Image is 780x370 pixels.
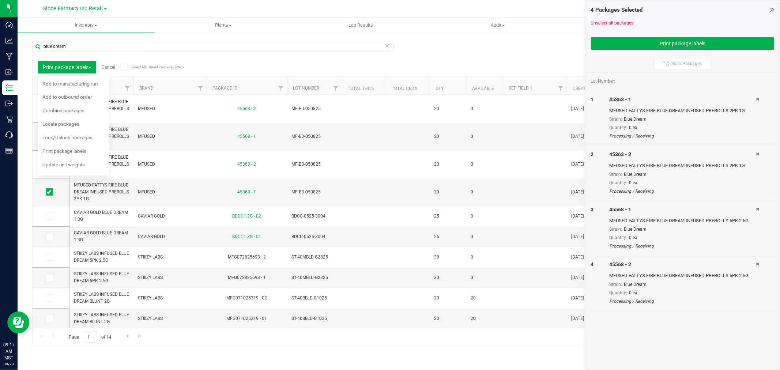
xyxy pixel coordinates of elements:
[609,227,622,232] span: Strain:
[629,290,637,295] span: 0 ea
[609,180,627,185] span: Quantity:
[138,315,202,322] span: STIIIZY LABS
[43,5,103,12] span: Globe Farmacy Inc Retail
[609,107,756,114] div: MFUSED FATTYS FIRE BLUE DREAM INFUSED PREROLLS 2PK 1G
[471,105,498,112] span: 0
[571,295,613,302] span: [DATE] 12:33:59 MST
[238,134,256,139] a: 45568 - 1
[43,107,85,113] span: Combine packages
[5,53,13,60] inline-svg: Manufacturing
[571,213,613,220] span: [DATE] 12:01:28 MST
[434,295,462,302] span: 20
[43,162,85,167] span: Update unit weights
[571,133,613,140] span: [DATE] 14:00:41 MST
[74,291,129,305] span: STIIIZY LABS INFUSED BLUE DREAM BLUNT 2G
[206,274,288,281] div: MFG072825693 - 1
[609,162,756,169] div: MFUSED FATTYS FIRE BLUE DREAM INFUSED PREROLLS 2PK 1G
[43,64,91,70] span: Print package labels
[609,243,756,249] div: Processing / Receiving
[195,82,207,95] a: Filter
[434,213,462,220] span: 25
[573,86,603,91] a: Created Date
[471,295,498,302] span: 20
[291,274,338,281] span: ST-40MBLD-G2825
[471,133,498,140] span: 0
[434,105,462,112] span: 20
[121,82,133,95] a: Filter
[555,82,567,95] a: Filter
[609,290,627,295] span: Quantity:
[3,341,14,361] p: 09:17 AM MST
[5,84,13,91] inline-svg: Inventory
[434,274,462,281] span: 30
[5,100,13,107] inline-svg: Outbound
[609,282,622,287] span: Strain:
[138,189,202,196] span: MFUSED
[5,37,13,44] inline-svg: Analytics
[591,20,634,26] a: Unselect all packages
[32,41,393,52] input: Search Package ID, Item Name, SKU, Lot or Part Number...
[571,233,613,240] span: [DATE] 12:01:27 MST
[609,172,622,177] span: Strain:
[74,209,129,223] span: CAVIAR GOLD BLUE DREAM 1.3G
[43,121,80,127] span: Locate packages
[84,331,97,343] input: 1
[571,105,613,112] span: [DATE] 14:00:42 MST
[63,331,118,343] span: Page of 14
[5,147,13,154] inline-svg: Reports
[430,22,566,29] span: Audit
[291,295,338,302] span: ST-40BBLD-G1025
[131,65,168,69] span: Select All Filtered Packages (280)
[472,86,494,91] a: Available
[609,235,627,240] span: Quantity:
[123,331,133,341] a: Go to the next page
[609,272,756,279] div: MFUSED FATTYS FIRE BLUE DREAM INFUSED PREROLLS 5PK 2.5G
[155,18,292,33] a: Plants
[139,86,154,91] a: Brand
[291,213,338,220] span: BDCC-0525-3004
[74,250,129,264] span: STIIIZY LABS INFUSED BLUE DREAM 5PK 2.5G
[609,206,756,214] div: 45568 - 1
[471,233,498,240] span: 0
[233,234,261,239] a: BDCC1.3G - 01
[591,97,594,102] span: 1
[385,41,390,50] span: Clear
[429,18,566,33] a: Audit
[609,117,622,122] span: Strain:
[5,116,13,123] inline-svg: Retail
[609,125,627,130] span: Quantity:
[571,315,613,322] span: [DATE] 12:33:58 MST
[471,213,498,220] span: 0
[434,315,462,322] span: 20
[291,133,338,140] span: MF-BD-050825
[43,135,93,140] span: Lock/Unlock packages
[138,233,202,240] span: CAVIAR GOLD
[102,65,115,70] a: Cancel
[291,315,338,322] span: ST-40BBLD-G1025
[7,312,29,333] iframe: Resource center
[238,162,256,167] a: 45363 - 2
[434,254,462,261] span: 30
[591,151,594,157] span: 2
[43,81,98,87] span: Add to manufacturing run
[74,312,129,325] span: STIIIZY LABS INFUSED BLUE DREAM BLUNT 2G
[591,37,774,50] button: Print package labels
[3,361,14,367] p: 09/23
[471,254,498,261] span: 0
[206,315,288,322] div: MFG071025319 - 01
[138,254,202,261] span: STIIIZY LABS
[434,233,462,240] span: 25
[212,86,237,91] a: Package ID
[291,189,338,196] span: MF-BD-050825
[571,161,613,168] span: [DATE] 14:00:25 MST
[18,18,155,33] a: Inventory
[609,151,756,158] div: 45363 - 2
[471,189,498,196] span: 0
[624,117,647,122] span: Blue Dream
[624,282,647,287] span: Blue Dream
[609,261,756,268] div: 45568 - 2
[275,82,287,95] a: Filter
[339,22,383,29] span: Lab Results
[591,207,594,212] span: 3
[591,261,594,267] span: 4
